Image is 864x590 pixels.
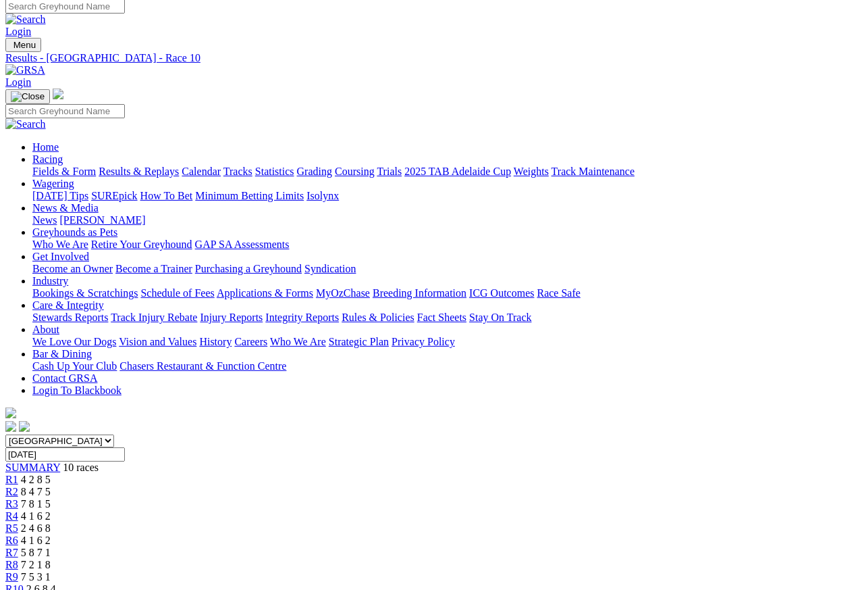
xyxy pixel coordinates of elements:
a: History [199,336,232,347]
a: Calendar [182,166,221,177]
a: R3 [5,498,18,510]
img: twitter.svg [19,421,30,432]
a: Greyhounds as Pets [32,226,117,238]
a: Vision and Values [119,336,196,347]
a: Home [32,141,59,153]
a: SUMMARY [5,462,60,473]
a: Rules & Policies [342,312,414,323]
a: R2 [5,486,18,497]
a: Cash Up Your Club [32,360,117,372]
a: Contact GRSA [32,372,97,384]
a: Careers [234,336,267,347]
a: Race Safe [537,287,580,299]
span: 4 1 6 2 [21,535,51,546]
a: MyOzChase [316,287,370,299]
a: Weights [514,166,549,177]
span: 10 races [63,462,99,473]
a: Injury Reports [200,312,263,323]
span: 7 8 1 5 [21,498,51,510]
div: Industry [32,287,859,299]
div: Greyhounds as Pets [32,239,859,251]
div: About [32,336,859,348]
div: News & Media [32,214,859,226]
a: Login [5,76,31,88]
a: Login [5,26,31,37]
a: Get Involved [32,251,89,262]
a: Retire Your Greyhound [91,239,192,250]
button: Toggle navigation [5,38,41,52]
div: Get Involved [32,263,859,275]
a: Minimum Betting Limits [195,190,304,201]
a: Care & Integrity [32,299,104,311]
img: Search [5,118,46,130]
a: Trials [377,166,402,177]
a: Stewards Reports [32,312,108,323]
a: SUREpick [91,190,137,201]
a: ICG Outcomes [469,287,534,299]
a: R9 [5,571,18,583]
a: Results & Replays [99,166,179,177]
button: Toggle navigation [5,89,50,104]
a: Wagering [32,178,74,189]
a: Grading [297,166,332,177]
a: Fields & Form [32,166,96,177]
a: Coursing [335,166,375,177]
a: Industry [32,275,68,287]
img: Search [5,14,46,26]
span: 7 5 3 1 [21,571,51,583]
a: Chasers Restaurant & Function Centre [119,360,286,372]
img: logo-grsa-white.png [5,408,16,418]
input: Search [5,104,125,118]
span: 5 8 7 1 [21,547,51,558]
a: Statistics [255,166,294,177]
img: facebook.svg [5,421,16,432]
a: Who We Are [32,239,88,250]
a: R4 [5,510,18,522]
a: Tracks [223,166,252,177]
a: Results - [GEOGRAPHIC_DATA] - Race 10 [5,52,859,64]
a: Privacy Policy [391,336,455,347]
a: Bar & Dining [32,348,92,360]
a: Become a Trainer [115,263,192,274]
a: R8 [5,559,18,570]
a: R5 [5,522,18,534]
a: R1 [5,474,18,485]
a: R6 [5,535,18,546]
a: Racing [32,153,63,165]
a: Breeding Information [373,287,466,299]
a: Applications & Forms [217,287,313,299]
a: GAP SA Assessments [195,239,290,250]
span: 4 1 6 2 [21,510,51,522]
a: Purchasing a Greyhound [195,263,302,274]
img: Close [11,91,45,102]
a: News & Media [32,202,99,214]
a: Integrity Reports [265,312,339,323]
span: 4 2 8 5 [21,474,51,485]
div: Bar & Dining [32,360,859,372]
div: Care & Integrity [32,312,859,324]
span: R7 [5,547,18,558]
a: Syndication [304,263,356,274]
a: 2025 TAB Adelaide Cup [404,166,511,177]
a: Fact Sheets [417,312,466,323]
a: Stay On Track [469,312,531,323]
a: We Love Our Dogs [32,336,116,347]
div: Racing [32,166,859,178]
a: Schedule of Fees [140,287,214,299]
a: Isolynx [306,190,339,201]
a: How To Bet [140,190,193,201]
a: Strategic Plan [329,336,389,347]
div: Wagering [32,190,859,202]
a: Bookings & Scratchings [32,287,138,299]
a: Login To Blackbook [32,385,122,396]
a: [PERSON_NAME] [59,214,145,226]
